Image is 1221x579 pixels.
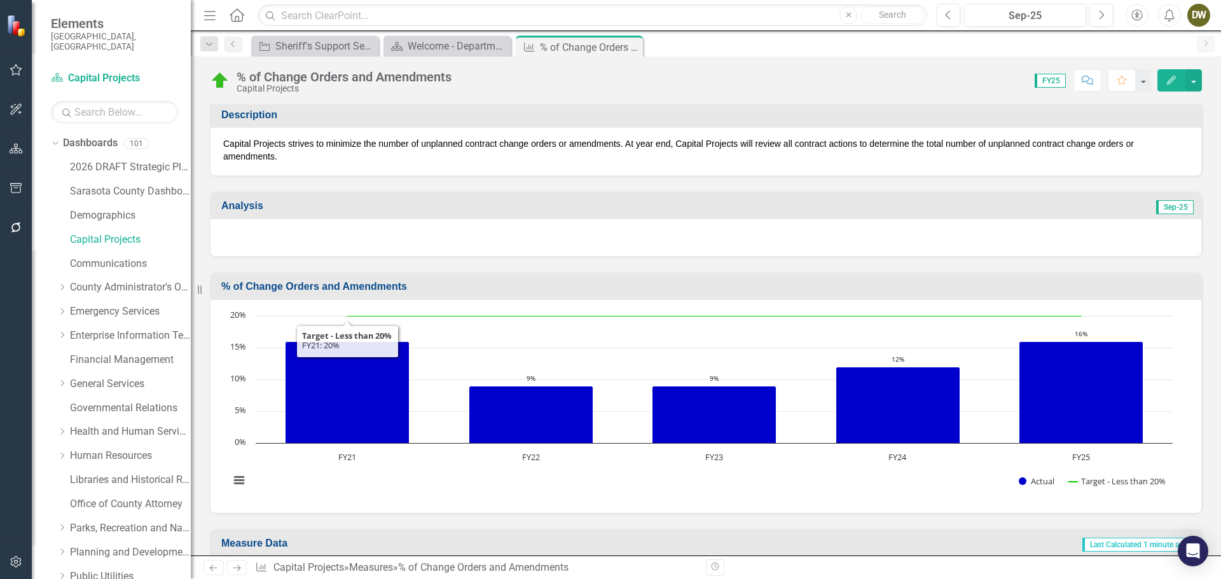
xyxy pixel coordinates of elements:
text: 9% [527,374,535,383]
input: Search Below... [51,101,178,123]
div: Chart. Highcharts interactive chart. [223,310,1189,500]
div: % of Change Orders and Amendments [398,561,569,573]
a: Planning and Development Services [70,545,191,560]
text: 5% [235,404,246,416]
a: Capital Projects [70,233,191,247]
a: Enterprise Information Technology [70,329,191,343]
a: Financial Management [70,353,191,367]
path: FY23, 9. Actual. [652,386,776,443]
a: Parks, Recreation and Natural Resources [70,521,191,536]
img: On Target [210,71,230,91]
text: 12% [892,355,904,364]
h3: % of Change Orders and Amendments [221,281,1195,292]
a: Demographics [70,208,191,223]
text: 20% [230,309,246,320]
a: Health and Human Services [70,425,191,439]
text: FY25 [1072,451,1090,463]
div: Sheriff's Support Services Facility: Construction [275,38,375,54]
img: ClearPoint Strategy [6,14,29,36]
a: Dashboards [63,136,118,151]
button: DW [1187,4,1210,27]
a: Office of County Attorney [70,497,191,512]
span: Sep-25 [1156,200,1194,214]
text: FY22 [522,451,540,463]
input: Search ClearPoint... [258,4,927,27]
a: Libraries and Historical Resources [70,473,191,487]
path: FY21, 16. Actual. [286,341,410,443]
a: Emergency Services [70,304,191,319]
div: % of Change Orders and Amendments [540,39,640,55]
span: Last Calculated 1 minute ago [1082,538,1194,552]
p: Capital Projects strives to minimize the number of unplanned contract change orders or amendments... [223,137,1189,163]
span: Search [879,10,906,20]
text: 10% [230,372,246,384]
span: Elements [51,16,178,31]
g: Actual, series 1 of 2. Bar series with 5 bars. [286,341,1143,443]
h3: Measure Data [221,538,582,549]
span: FY25 [1035,74,1066,88]
h3: Analysis [221,200,727,212]
button: Search [860,6,924,24]
a: County Administrator's Office [70,280,191,295]
text: 9% [710,374,719,383]
text: FY21 [338,451,356,463]
button: Show Target - Less than 20% [1068,475,1167,487]
div: Capital Projects [237,84,452,93]
h3: Description [221,109,1195,121]
button: Sep-25 [964,4,1086,27]
a: Communications [70,257,191,271]
div: 101 [124,138,149,149]
div: » » [255,561,696,575]
small: [GEOGRAPHIC_DATA], [GEOGRAPHIC_DATA] [51,31,178,52]
div: Sep-25 [969,8,1082,24]
button: Show Actual [1019,475,1054,487]
a: Human Resources [70,449,191,463]
text: FY23 [705,451,723,463]
text: 16% [1075,329,1087,338]
a: Welcome - Department Snapshot [387,38,507,54]
a: Capital Projects [51,71,178,86]
div: % of Change Orders and Amendments [237,70,452,84]
a: General Services [70,377,191,392]
path: FY24, 12. Actual. [836,367,960,443]
a: Sarasota County Dashboard [70,184,191,199]
a: Measures [349,561,393,573]
a: 2026 DRAFT Strategic Plan [70,160,191,175]
text: 15% [230,341,246,352]
text: FY24 [888,451,907,463]
path: FY25, 16. Actual. [1019,341,1143,443]
text: 0% [235,436,246,447]
text: 16% [341,329,354,338]
a: Sheriff's Support Services Facility: Construction [254,38,375,54]
path: FY22, 9. Actual. [469,386,593,443]
div: Welcome - Department Snapshot [408,38,507,54]
a: Capital Projects [273,561,344,573]
div: Open Intercom Messenger [1178,536,1208,566]
a: Governmental Relations [70,401,191,416]
button: View chart menu, Chart [230,472,248,489]
g: Target - Less than 20%, series 2 of 2. Line with 5 data points. [345,313,1084,318]
svg: Interactive chart [223,310,1179,500]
